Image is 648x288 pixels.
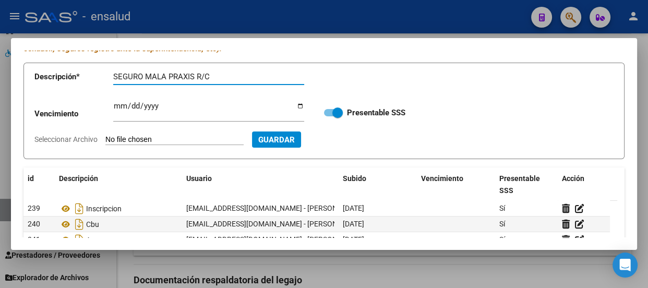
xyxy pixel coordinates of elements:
span: Sí [499,220,505,228]
span: [DATE] [343,220,364,228]
span: Sí [499,235,505,244]
datatable-header-cell: Vencimiento [417,167,495,202]
span: Vencimiento [421,174,463,183]
span: [DATE] [343,204,364,212]
datatable-header-cell: Descripción [55,167,182,202]
i: Descargar documento [73,200,86,217]
span: Cbu [86,220,99,229]
span: 240 [28,220,40,228]
span: 239 [28,204,40,212]
datatable-header-cell: Presentable SSS [495,167,558,202]
i: Descargar documento [73,216,86,233]
strong: Presentable SSS [347,108,405,117]
span: Sí [499,204,505,212]
span: Descripción [59,174,98,183]
span: Subido [343,174,366,183]
datatable-header-cell: Usuario [182,167,339,202]
span: Presentable SSS [499,174,540,195]
span: Seleccionar Archivo [34,135,98,143]
datatable-header-cell: Subido [339,167,417,202]
p: Descripción [34,71,113,83]
span: 241 [28,235,40,244]
span: [EMAIL_ADDRESS][DOMAIN_NAME] - [PERSON_NAME] [186,220,363,228]
span: Guardar [258,135,295,145]
button: Guardar [252,131,301,148]
span: Acción [562,174,584,183]
p: Vencimiento [34,108,113,120]
span: Inscripcion [86,205,122,213]
datatable-header-cell: id [23,167,55,202]
span: [EMAIL_ADDRESS][DOMAIN_NAME] - [PERSON_NAME] [186,235,363,244]
div: Open Intercom Messenger [613,253,638,278]
span: Usuario [186,174,212,183]
span: id [28,174,34,183]
datatable-header-cell: Acción [558,167,610,202]
span: [EMAIL_ADDRESS][DOMAIN_NAME] - [PERSON_NAME] [186,204,363,212]
span: Arca [86,236,101,244]
span: [DATE] [343,235,364,244]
